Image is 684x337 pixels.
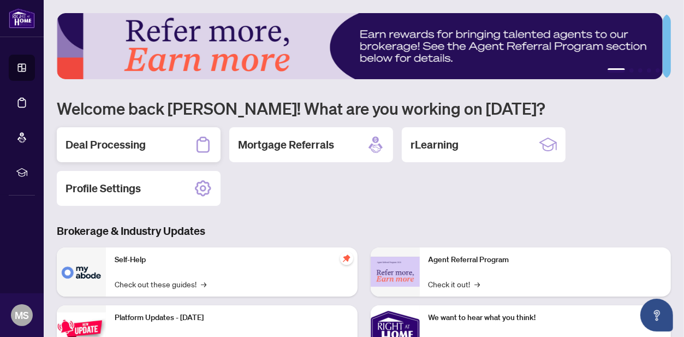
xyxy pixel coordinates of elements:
[115,254,349,266] p: Self-Help
[429,312,663,324] p: We want to hear what you think!
[115,278,206,290] a: Check out these guides!→
[429,278,480,290] a: Check it out!→
[340,252,353,265] span: pushpin
[57,13,663,79] img: Slide 0
[238,137,334,152] h2: Mortgage Referrals
[656,68,660,73] button: 5
[647,68,651,73] button: 4
[66,181,141,196] h2: Profile Settings
[429,254,663,266] p: Agent Referral Program
[66,137,146,152] h2: Deal Processing
[57,223,671,239] h3: Brokerage & Industry Updates
[638,68,643,73] button: 3
[57,247,106,297] img: Self-Help
[115,312,349,324] p: Platform Updates - [DATE]
[640,299,673,332] button: Open asap
[9,8,35,28] img: logo
[475,278,480,290] span: →
[201,278,206,290] span: →
[608,68,625,73] button: 1
[629,68,634,73] button: 2
[411,137,459,152] h2: rLearning
[57,98,671,119] h1: Welcome back [PERSON_NAME]! What are you working on [DATE]?
[371,257,420,287] img: Agent Referral Program
[15,308,29,323] span: MS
